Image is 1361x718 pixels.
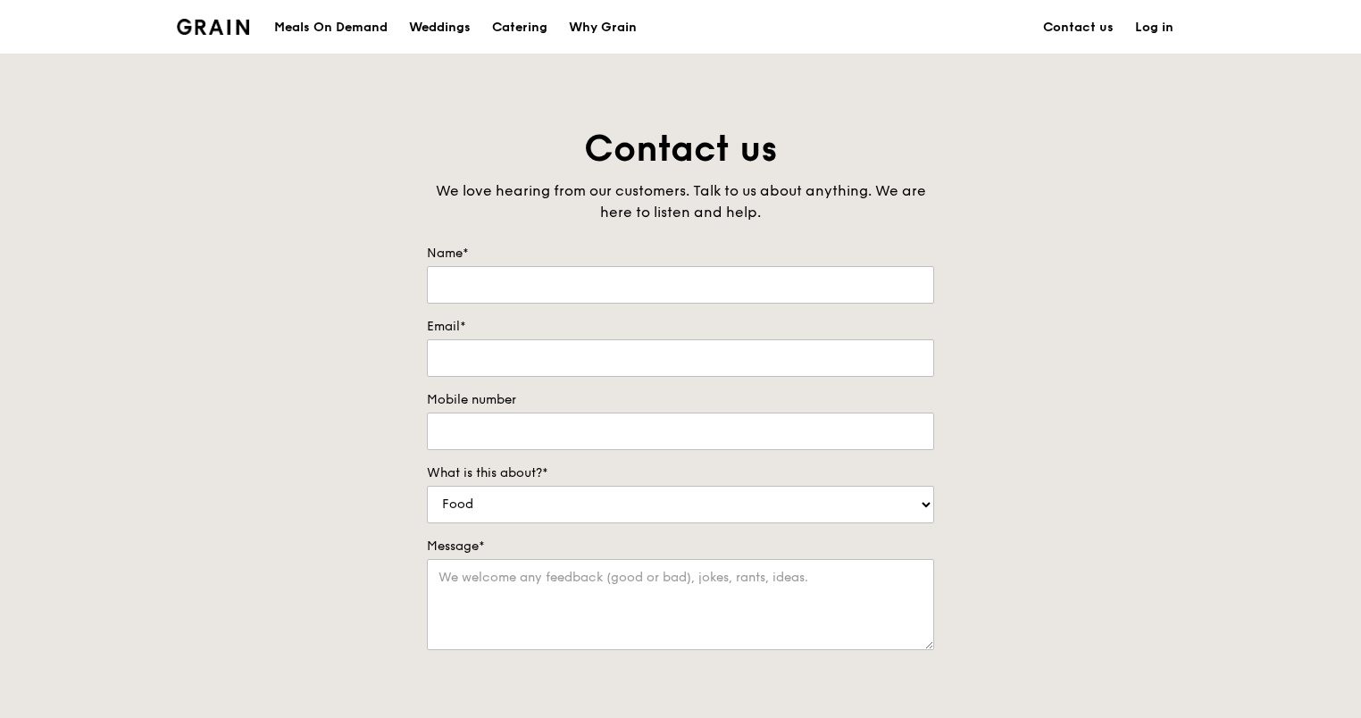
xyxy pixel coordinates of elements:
div: Catering [492,1,547,54]
div: Weddings [409,1,471,54]
a: Weddings [398,1,481,54]
a: Contact us [1032,1,1124,54]
label: What is this about?* [427,464,934,482]
img: Grain [177,19,249,35]
a: Why Grain [558,1,647,54]
a: Log in [1124,1,1184,54]
h1: Contact us [427,125,934,173]
label: Mobile number [427,391,934,409]
div: Meals On Demand [274,1,388,54]
div: We love hearing from our customers. Talk to us about anything. We are here to listen and help. [427,180,934,223]
label: Email* [427,318,934,336]
a: Catering [481,1,558,54]
label: Name* [427,245,934,263]
label: Message* [427,538,934,555]
div: Why Grain [569,1,637,54]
